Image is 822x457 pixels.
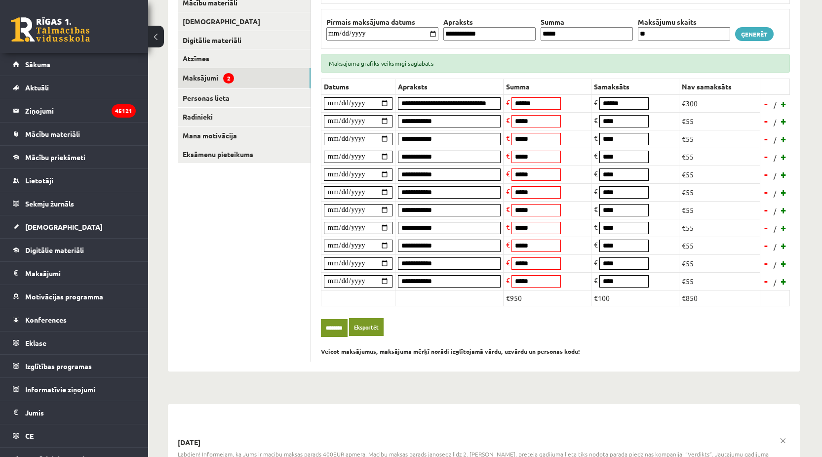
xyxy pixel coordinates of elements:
[25,385,95,394] span: Informatīvie ziņojumi
[761,238,771,253] a: -
[679,272,760,290] td: €55
[395,79,504,94] th: Apraksts
[773,135,778,145] span: /
[773,117,778,127] span: /
[349,318,384,336] a: Eksportēt
[506,276,510,285] span: €
[506,169,510,178] span: €
[13,215,136,238] a: [DEMOGRAPHIC_DATA]
[594,258,598,267] span: €
[13,146,136,168] a: Mācību priekšmeti
[679,79,760,94] th: Nav samaksāts
[779,238,789,253] a: +
[594,133,598,142] span: €
[594,222,598,231] span: €
[679,148,760,166] td: €55
[591,290,679,306] td: €100
[779,131,789,146] a: +
[178,31,311,49] a: Digitālie materiāli
[321,79,395,94] th: Datums
[25,338,46,347] span: Eklase
[178,438,790,448] p: [DATE]
[178,49,311,68] a: Atzīmes
[506,116,510,125] span: €
[112,104,136,118] i: 45121
[178,89,311,107] a: Personas lieta
[761,185,771,200] a: -
[779,96,789,111] a: +
[779,185,789,200] a: +
[779,220,789,235] a: +
[506,240,510,249] span: €
[441,17,538,27] th: Apraksts
[773,259,778,270] span: /
[13,401,136,424] a: Jumis
[178,68,311,88] a: Maksājumi2
[594,151,598,160] span: €
[761,167,771,182] a: -
[761,256,771,271] a: -
[761,274,771,289] a: -
[25,153,85,162] span: Mācību priekšmeti
[13,53,136,76] a: Sākums
[13,355,136,377] a: Izglītības programas
[594,187,598,196] span: €
[25,199,74,208] span: Sekmju žurnāls
[13,424,136,447] a: CE
[25,362,92,371] span: Izglītības programas
[538,17,635,27] th: Summa
[773,242,778,252] span: /
[773,206,778,216] span: /
[679,290,760,306] td: €850
[679,166,760,183] td: €55
[779,203,789,217] a: +
[779,256,789,271] a: +
[25,83,49,92] span: Aktuāli
[178,126,311,145] a: Mana motivācija
[25,60,50,69] span: Sākums
[776,434,790,448] a: x
[635,17,733,27] th: Maksājumu skaits
[506,151,510,160] span: €
[761,220,771,235] a: -
[506,98,510,107] span: €
[25,431,34,440] span: CE
[504,290,591,306] td: €950
[779,274,789,289] a: +
[679,254,760,272] td: €55
[779,149,789,164] a: +
[679,94,760,112] td: €300
[13,378,136,401] a: Informatīvie ziņojumi
[594,205,598,213] span: €
[324,17,441,27] th: Pirmais maksājuma datums
[779,167,789,182] a: +
[761,149,771,164] a: -
[773,277,778,288] span: /
[506,187,510,196] span: €
[594,276,598,285] span: €
[25,222,103,231] span: [DEMOGRAPHIC_DATA]
[594,98,598,107] span: €
[679,237,760,254] td: €55
[773,170,778,181] span: /
[679,183,760,201] td: €55
[679,112,760,130] td: €55
[761,96,771,111] a: -
[761,114,771,128] a: -
[13,192,136,215] a: Sekmju žurnāls
[735,27,774,41] a: Ģenerēt
[178,12,311,31] a: [DEMOGRAPHIC_DATA]
[761,131,771,146] a: -
[779,114,789,128] a: +
[25,262,136,285] legend: Maksājumi
[25,99,136,122] legend: Ziņojumi
[773,153,778,163] span: /
[506,222,510,231] span: €
[321,54,790,73] div: Maksājuma grafiks veiksmīgi saglabāts
[13,332,136,354] a: Eklase
[13,169,136,192] a: Lietotāji
[25,246,84,254] span: Digitālie materiāli
[13,239,136,261] a: Digitālie materiāli
[761,203,771,217] a: -
[506,133,510,142] span: €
